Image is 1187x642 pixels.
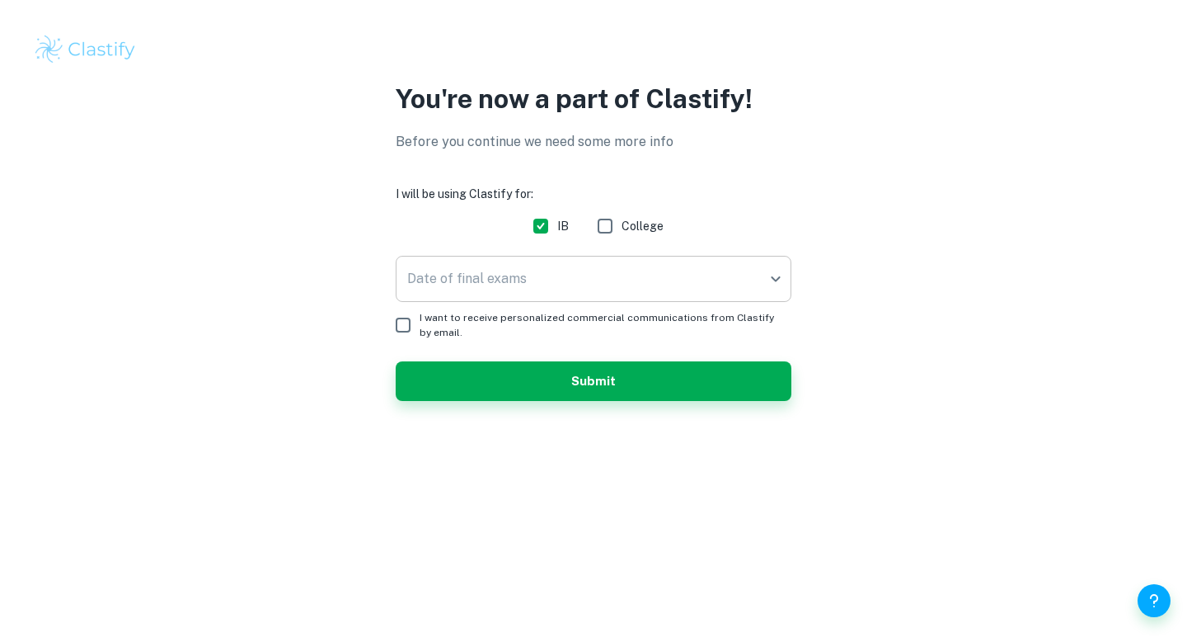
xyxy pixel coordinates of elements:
[420,310,778,340] span: I want to receive personalized commercial communications from Clastify by email.
[33,33,138,66] img: Clastify logo
[396,361,791,401] button: Submit
[557,217,569,235] span: IB
[396,185,791,203] h6: I will be using Clastify for:
[396,79,791,119] p: You're now a part of Clastify!
[622,217,664,235] span: College
[33,33,1154,66] a: Clastify logo
[396,132,791,152] p: Before you continue we need some more info
[1138,584,1171,617] button: Help and Feedback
